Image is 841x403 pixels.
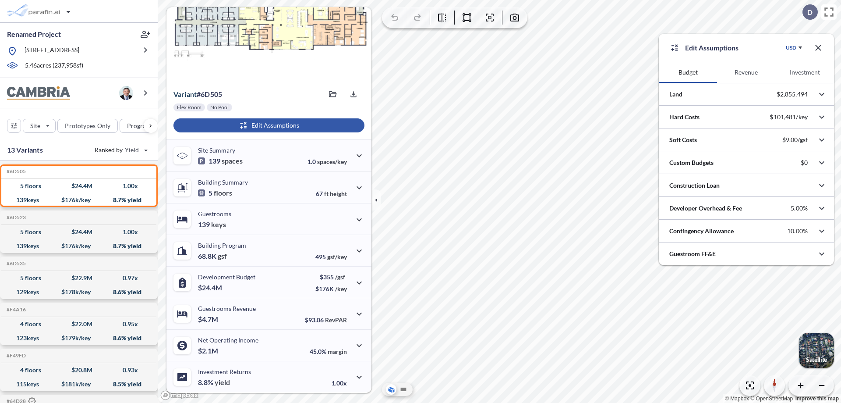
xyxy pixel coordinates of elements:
[335,285,347,292] span: /key
[198,189,232,197] p: 5
[177,104,201,111] p: Flex Room
[310,348,347,355] p: 45.0%
[770,113,808,121] p: $101,481/key
[198,242,246,249] p: Building Program
[198,146,235,154] p: Site Summary
[7,29,61,39] p: Renamed Project
[198,336,258,344] p: Net Operating Income
[398,384,409,395] button: Site Plan
[786,44,796,51] div: USD
[669,90,682,99] p: Land
[317,158,347,165] span: spaces/key
[669,250,716,258] p: Guestroom FF&E
[328,348,347,355] span: margin
[214,189,232,197] span: floors
[198,210,231,218] p: Guestrooms
[750,396,793,402] a: OpenStreetMap
[324,190,329,197] span: ft
[198,283,223,292] p: $24.4M
[669,113,700,121] p: Hard Costs
[5,214,26,221] h5: Click to copy the code
[198,346,219,355] p: $2.1M
[7,86,70,100] img: BrandImage
[88,143,153,157] button: Ranked by Yield
[198,178,248,186] p: Building Summary
[795,396,839,402] a: Improve this map
[717,62,775,83] button: Revenue
[669,136,697,144] p: Soft Costs
[799,333,834,368] button: Switcher ImageSatellite
[315,273,347,281] p: $355
[725,396,749,402] a: Mapbox
[125,146,139,154] span: Yield
[57,119,118,133] button: Prototypes Only
[30,121,40,130] p: Site
[198,273,255,281] p: Development Budget
[127,121,152,130] p: Program
[5,168,26,175] h5: Click to copy the code
[315,285,347,292] p: $176K
[218,252,227,260] span: gsf
[215,378,230,387] span: yield
[807,8,813,16] p: D
[65,121,110,130] p: Prototypes Only
[669,227,734,235] p: Contingency Allowance
[669,158,714,167] p: Custom Budgets
[806,356,827,363] p: Satellite
[198,220,226,229] p: 139
[173,90,222,99] p: # 6d505
[332,379,347,387] p: 1.00x
[173,90,197,98] span: Variant
[776,62,834,83] button: Investment
[335,273,345,281] span: /gsf
[777,90,808,98] p: $2,855,494
[119,86,133,100] img: user logo
[669,204,742,213] p: Developer Overhead & Fee
[25,46,79,57] p: [STREET_ADDRESS]
[386,384,396,395] button: Aerial View
[25,61,83,71] p: 5.46 acres ( 237,958 sf)
[120,119,167,133] button: Program
[787,227,808,235] p: 10.00%
[211,220,226,229] span: keys
[198,368,251,375] p: Investment Returns
[23,119,56,133] button: Site
[5,353,26,359] h5: Click to copy the code
[799,333,834,368] img: Switcher Image
[198,157,243,165] p: 139
[685,43,739,53] p: Edit Assumptions
[330,190,347,197] span: height
[305,316,347,324] p: $93.06
[307,158,347,165] p: 1.0
[160,390,199,400] a: Mapbox homepage
[222,157,243,165] span: spaces
[198,305,256,312] p: Guestrooms Revenue
[173,118,364,132] button: Edit Assumptions
[791,204,808,212] p: 5.00%
[315,253,347,260] p: 495
[198,378,230,387] p: 8.8%
[801,159,808,167] p: $0
[198,315,219,324] p: $4.7M
[669,181,720,190] p: Construction Loan
[5,307,26,313] h5: Click to copy the code
[316,190,347,197] p: 67
[659,62,717,83] button: Budget
[5,260,26,267] h5: Click to copy the code
[325,316,347,324] span: RevPAR
[782,136,808,144] p: $9.00/gsf
[210,104,229,111] p: No Pool
[327,253,347,260] span: gsf/key
[198,252,227,260] p: 68.8K
[7,145,43,155] p: 13 Variants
